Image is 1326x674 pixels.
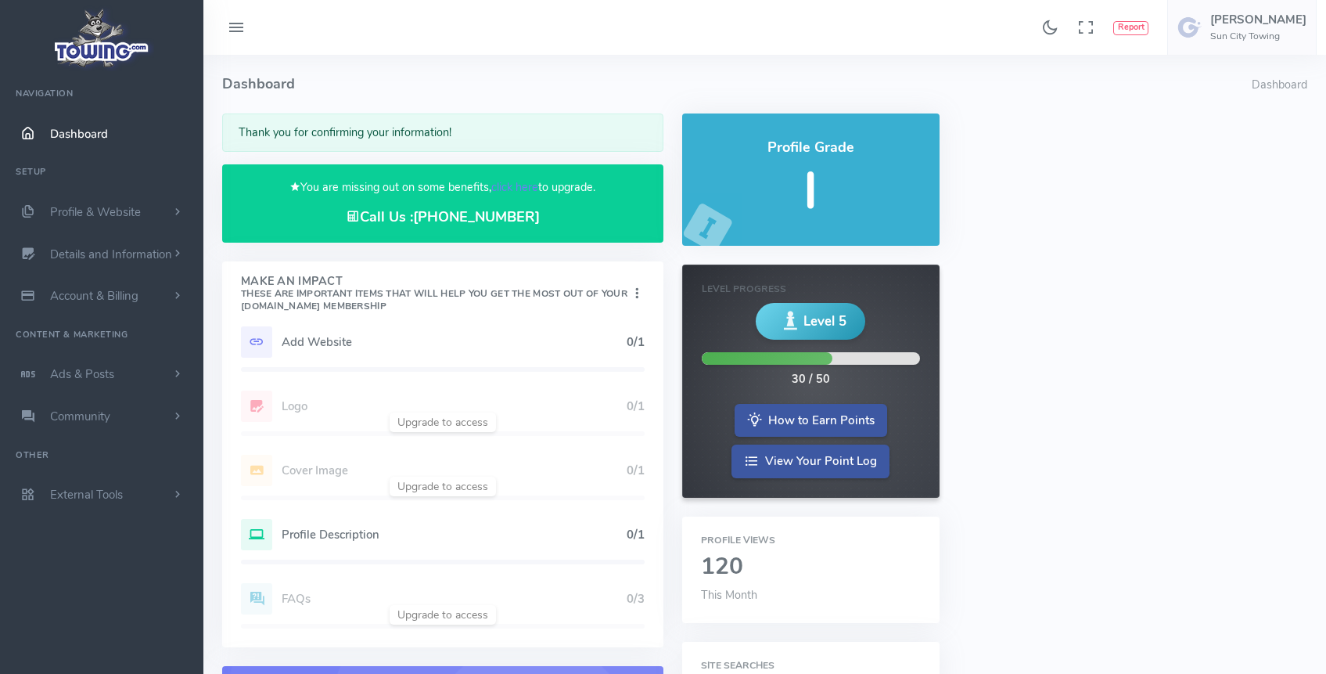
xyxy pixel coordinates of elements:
[50,204,141,220] span: Profile & Website
[1210,31,1306,41] h6: Sun City Towing
[241,209,645,225] h4: Call Us :
[50,247,172,262] span: Details and Information
[731,445,889,478] a: View Your Point Log
[491,179,538,195] a: click here
[282,336,627,348] h5: Add Website
[701,554,921,580] h2: 120
[241,276,629,313] h4: Make An Impact
[1113,21,1148,35] button: Report
[222,114,663,152] div: Thank you for confirming your information!
[50,126,108,142] span: Dashboard
[282,528,627,541] h5: Profile Description
[50,487,123,503] span: External Tools
[49,5,155,71] img: logo
[735,404,887,438] a: How to Earn Points
[50,288,138,304] span: Account & Billing
[50,409,110,424] span: Community
[50,366,114,382] span: Ads & Posts
[241,178,645,196] p: You are missing out on some benefits, to upgrade.
[701,587,757,603] span: This Month
[792,371,830,388] div: 30 / 50
[701,140,921,156] h4: Profile Grade
[222,55,1252,114] h4: Dashboard
[701,535,921,546] h6: Profile Views
[413,207,540,226] a: [PHONE_NUMBER]
[701,661,921,671] h6: Site Searches
[241,287,627,312] small: These are important items that will help you get the most out of your [DOMAIN_NAME] Membership
[1210,13,1306,26] h5: [PERSON_NAME]
[701,164,921,219] h5: I
[627,336,645,348] h5: 0/1
[1252,77,1307,94] li: Dashboard
[803,312,846,331] span: Level 5
[702,284,920,294] h6: Level Progress
[1177,15,1202,40] img: user-image
[627,528,645,541] h5: 0/1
